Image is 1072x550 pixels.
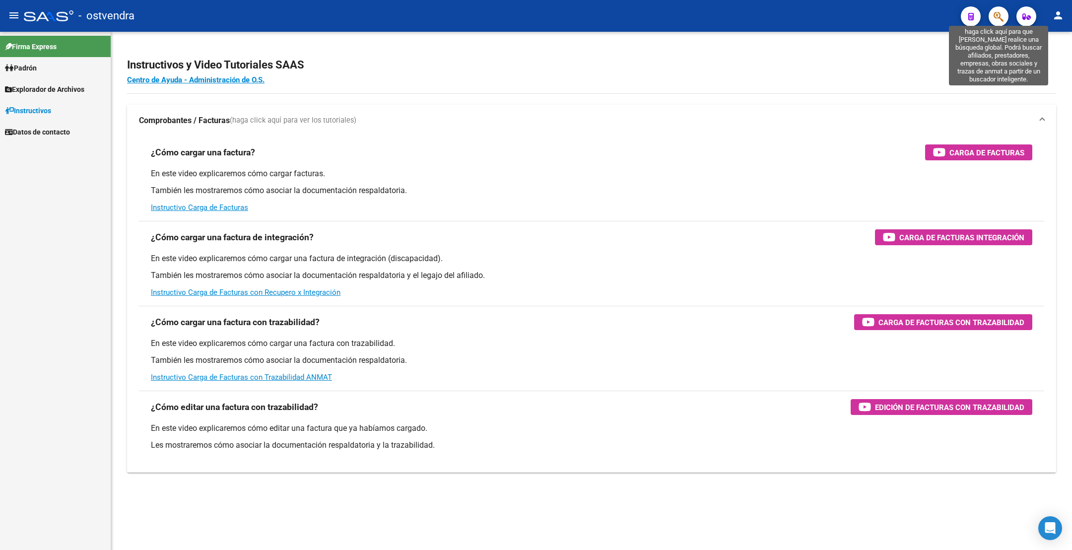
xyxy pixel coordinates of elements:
p: También les mostraremos cómo asociar la documentación respaldatoria y el legajo del afiliado. [151,270,1032,281]
a: Centro de Ayuda - Administración de O.S. [127,75,265,84]
p: En este video explicaremos cómo cargar una factura con trazabilidad. [151,338,1032,349]
mat-expansion-panel-header: Comprobantes / Facturas(haga click aquí para ver los tutoriales) [127,105,1056,137]
mat-icon: person [1052,9,1064,21]
button: Carga de Facturas Integración [875,229,1032,245]
h3: ¿Cómo cargar una factura? [151,145,255,159]
h3: ¿Cómo cargar una factura de integración? [151,230,314,244]
strong: Comprobantes / Facturas [139,115,230,126]
span: Firma Express [5,41,57,52]
span: (haga click aquí para ver los tutoriales) [230,115,356,126]
button: Carga de Facturas con Trazabilidad [854,314,1032,330]
span: Datos de contacto [5,127,70,137]
p: En este video explicaremos cómo editar una factura que ya habíamos cargado. [151,423,1032,434]
span: Carga de Facturas [949,146,1024,159]
p: También les mostraremos cómo asociar la documentación respaldatoria. [151,185,1032,196]
h3: ¿Cómo editar una factura con trazabilidad? [151,400,318,414]
a: Instructivo Carga de Facturas con Recupero x Integración [151,288,340,297]
p: En este video explicaremos cómo cargar facturas. [151,168,1032,179]
a: Instructivo Carga de Facturas con Trazabilidad ANMAT [151,373,332,382]
span: Carga de Facturas con Trazabilidad [878,316,1024,329]
button: Edición de Facturas con Trazabilidad [851,399,1032,415]
span: Carga de Facturas Integración [899,231,1024,244]
h2: Instructivos y Video Tutoriales SAAS [127,56,1056,74]
button: Carga de Facturas [925,144,1032,160]
span: Explorador de Archivos [5,84,84,95]
span: Padrón [5,63,37,73]
p: Les mostraremos cómo asociar la documentación respaldatoria y la trazabilidad. [151,440,1032,451]
p: También les mostraremos cómo asociar la documentación respaldatoria. [151,355,1032,366]
span: Instructivos [5,105,51,116]
span: - ostvendra [78,5,134,27]
mat-icon: menu [8,9,20,21]
a: Instructivo Carga de Facturas [151,203,248,212]
div: Open Intercom Messenger [1038,516,1062,540]
div: Comprobantes / Facturas(haga click aquí para ver los tutoriales) [127,137,1056,473]
span: Edición de Facturas con Trazabilidad [875,401,1024,413]
h3: ¿Cómo cargar una factura con trazabilidad? [151,315,320,329]
p: En este video explicaremos cómo cargar una factura de integración (discapacidad). [151,253,1032,264]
